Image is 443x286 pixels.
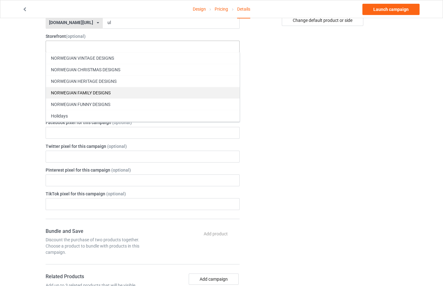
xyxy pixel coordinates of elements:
[193,0,206,18] a: Design
[46,52,240,64] div: NORWEGIAN VINTAGE DESIGNS
[189,273,239,285] button: Add campaign
[49,20,93,25] div: [DOMAIN_NAME][URL]
[106,191,126,196] span: (optional)
[66,34,86,39] span: (optional)
[46,98,240,110] div: NORWEGIAN FUNNY DESIGNS
[46,64,240,75] div: NORWEGIAN CHRISTMAS DESIGNS
[46,110,240,122] div: Holidays
[107,144,127,149] span: (optional)
[46,119,240,126] label: Facebook pixel for this campaign
[46,228,141,235] h4: Bundle and Save
[237,0,250,18] div: Details
[111,168,131,173] span: (optional)
[46,191,240,197] label: TikTok pixel for this campaign
[282,15,363,26] div: Change default product or side
[46,143,240,149] label: Twitter pixel for this campaign
[46,75,240,87] div: NORWEGIAN HERITAGE DESIGNS
[46,87,240,98] div: NORWEGIAN FAMILY DESIGNS
[46,167,240,173] label: Pinterest pixel for this campaign
[46,273,141,280] h4: Related Products
[112,120,132,125] span: (optional)
[46,237,141,255] div: Discount the purchase of two products together. Choose a product to bundle with products in this ...
[46,33,240,39] label: Storefront
[215,0,228,18] a: Pricing
[362,4,420,15] a: Launch campaign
